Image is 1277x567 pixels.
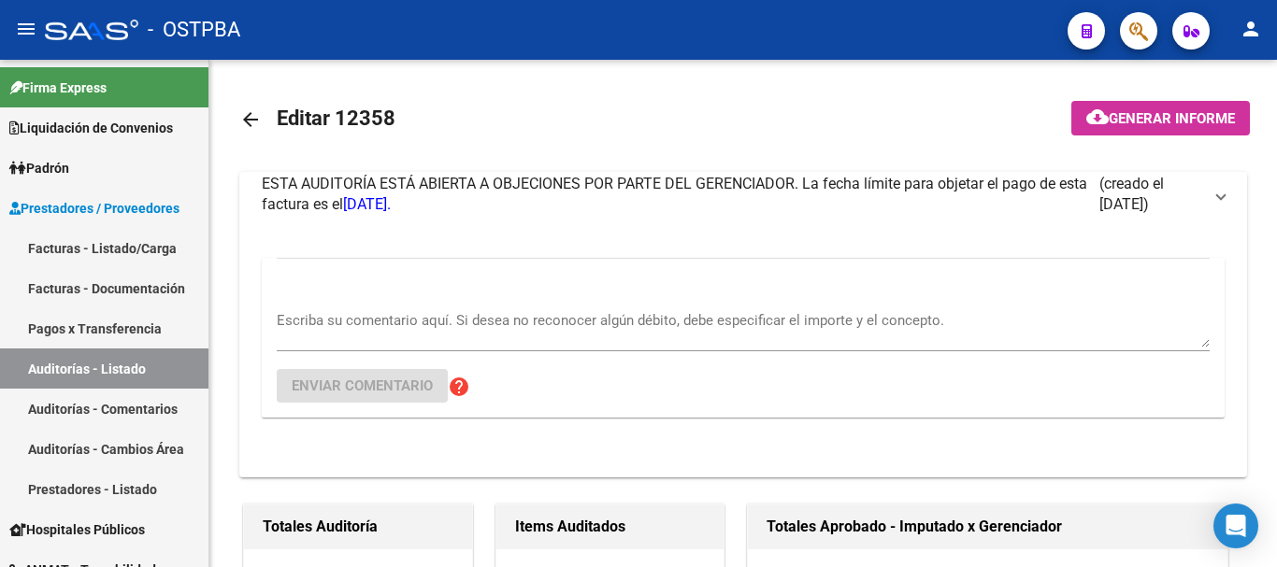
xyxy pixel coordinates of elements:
[515,512,706,542] h1: Items Auditados
[292,377,433,394] span: Enviar comentario
[9,198,179,219] span: Prestadores / Proveedores
[9,118,173,138] span: Liquidación de Convenios
[9,78,107,98] span: Firma Express
[767,512,1209,542] h1: Totales Aprobado - Imputado x Gerenciador
[343,195,391,213] span: [DATE].
[1213,503,1258,548] div: Open Intercom Messenger
[277,369,448,403] button: Enviar comentario
[262,175,1087,213] span: ESTA AUDITORÍA ESTÁ ABIERTA A OBJECIONES POR PARTE DEL GERENCIADOR. La fecha límite para objetar ...
[1086,106,1109,128] mat-icon: cloud_download
[1071,101,1250,135] button: Generar informe
[277,106,395,130] span: Editar 12358
[239,217,1247,477] div: ESTA AUDITORÍA ESTÁ ABIERTA A OBJECIONES POR PARTE DEL GERENCIADOR. La fecha límite para objetar ...
[9,158,69,178] span: Padrón
[15,18,37,40] mat-icon: menu
[239,108,262,131] mat-icon: arrow_back
[239,172,1247,217] mat-expansion-panel-header: ESTA AUDITORÍA ESTÁ ABIERTA A OBJECIONES POR PARTE DEL GERENCIADOR. La fecha límite para objetar ...
[263,512,453,542] h1: Totales Auditoría
[9,519,145,540] span: Hospitales Públicos
[148,9,240,50] span: - OSTPBA
[448,376,470,398] mat-icon: help
[1240,18,1262,40] mat-icon: person
[1099,174,1202,215] span: (creado el [DATE])
[1109,110,1235,127] span: Generar informe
